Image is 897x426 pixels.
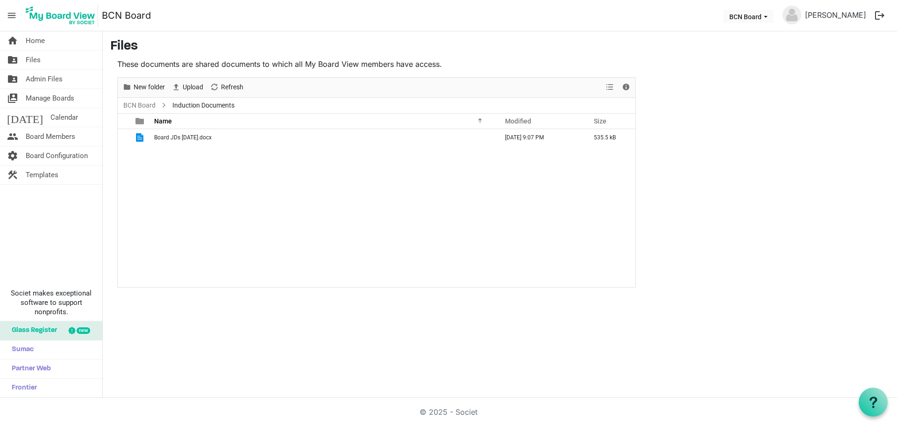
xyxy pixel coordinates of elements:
a: BCN Board [102,6,151,25]
span: Files [26,51,41,69]
h3: Files [110,39,890,55]
td: Board JDs March 2023.docx is template cell column header Name [151,129,495,146]
button: BCN Board dropdownbutton [723,10,774,23]
a: [PERSON_NAME] [801,6,870,24]
button: logout [870,6,890,25]
span: Name [154,117,172,125]
td: 535.5 kB is template cell column header Size [584,129,635,146]
button: View dropdownbutton [604,81,615,93]
span: people [7,127,18,146]
span: home [7,31,18,50]
span: Refresh [220,81,244,93]
button: Details [620,81,633,93]
span: Induction Documents [171,100,236,111]
td: is template cell column header type [130,129,151,146]
span: Board Configuration [26,146,88,165]
span: Sumac [7,340,34,359]
span: Manage Boards [26,89,74,108]
td: checkbox [118,129,130,146]
span: Glass Register [7,321,57,340]
span: Partner Web [7,360,51,378]
span: switch_account [7,89,18,108]
span: Societ makes exceptional software to support nonprofits. [4,289,98,317]
button: New folder [121,81,167,93]
a: BCN Board [121,100,157,111]
span: Size [594,117,606,125]
button: Refresh [208,81,245,93]
div: Details [618,78,634,97]
span: folder_shared [7,51,18,69]
a: © 2025 - Societ [420,407,477,417]
span: menu [3,7,21,24]
span: Frontier [7,379,37,397]
span: settings [7,146,18,165]
span: [DATE] [7,108,43,127]
span: Upload [182,81,204,93]
div: View [602,78,618,97]
div: Upload [168,78,206,97]
img: no-profile-picture.svg [783,6,801,24]
span: Admin Files [26,70,63,88]
div: New folder [119,78,168,97]
img: My Board View Logo [23,4,98,27]
span: Home [26,31,45,50]
span: New folder [133,81,166,93]
span: Calendar [50,108,78,127]
p: These documents are shared documents to which all My Board View members have access. [117,58,636,70]
span: folder_shared [7,70,18,88]
span: construction [7,166,18,184]
td: September 16, 2025 9:07 PM column header Modified [495,129,584,146]
a: My Board View Logo [23,4,102,27]
span: Board Members [26,127,75,146]
button: Upload [170,81,205,93]
span: Templates [26,166,58,184]
span: Board JDs [DATE].docx [154,134,212,141]
div: Refresh [206,78,247,97]
span: Modified [505,117,531,125]
div: new [77,327,90,334]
